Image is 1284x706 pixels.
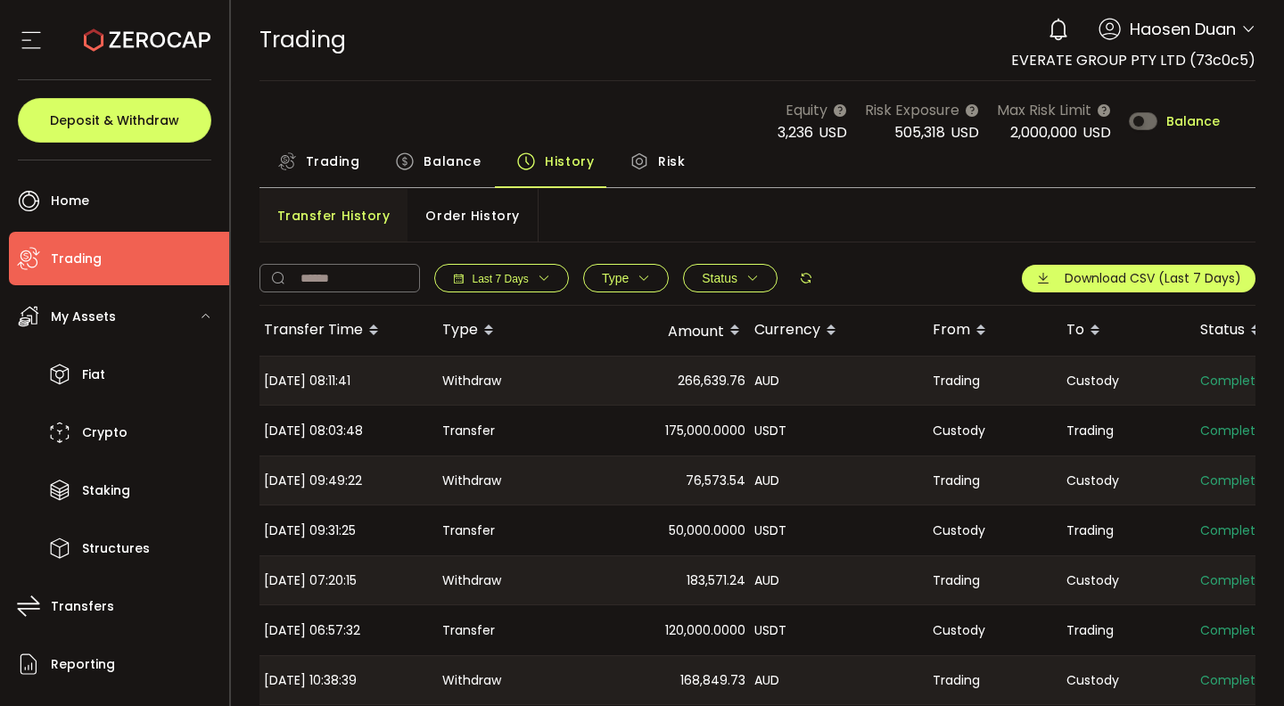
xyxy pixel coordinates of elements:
span: Order History [425,198,519,234]
span: Withdraw [442,571,501,591]
span: USDT [754,521,786,541]
span: Trading [1066,620,1114,641]
span: 183,571.24 [687,571,745,591]
span: Custody [1066,371,1119,391]
span: 168,849.73 [680,670,745,691]
button: Deposit & Withdraw [18,98,211,143]
span: 3,236 [778,122,813,143]
span: [DATE] 08:11:41 [264,371,350,391]
span: Completed [1200,371,1272,391]
span: Withdraw [442,471,501,491]
span: Transfer History [277,198,391,234]
span: Risk Exposure [865,99,959,121]
span: Trading [933,471,980,491]
span: [DATE] 07:20:15 [264,571,357,591]
span: Haosen Duan [1130,17,1236,41]
button: Last 7 Days [434,264,569,292]
span: Withdraw [442,670,501,691]
span: Completed [1200,421,1272,441]
span: Trading [259,24,346,55]
span: USD [1082,122,1111,143]
span: 120,000.0000 [665,620,745,641]
span: 76,573.54 [686,471,745,491]
iframe: Chat Widget [1072,513,1284,706]
span: Custody [933,421,985,441]
span: Custody [933,620,985,641]
span: Trading [306,144,360,179]
button: Type [583,264,669,292]
span: Status [702,271,737,285]
span: Trading [933,371,980,391]
span: History [545,144,594,179]
span: Balance [424,144,481,179]
span: 2,000,000 [1010,122,1077,143]
span: Crypto [82,420,128,446]
div: Currency [750,316,928,346]
span: Download CSV (Last 7 Days) [1065,269,1241,288]
span: AUD [754,571,779,591]
span: EVERATE GROUP PTY LTD (73c0c5) [1011,50,1255,70]
span: Transfer [442,521,495,541]
span: Transfer [442,620,495,641]
div: From [928,316,1062,346]
span: Trading [1066,521,1114,541]
span: [DATE] 09:31:25 [264,521,356,541]
span: Deposit & Withdraw [50,114,179,127]
span: 175,000.0000 [665,421,745,441]
span: Transfer [442,421,495,441]
span: AUD [754,670,779,691]
span: Home [51,188,89,214]
span: Equity [786,99,827,121]
div: Transfer Time [259,316,438,346]
span: Withdraw [442,371,501,391]
span: [DATE] 08:03:48 [264,421,363,441]
span: Max Risk Limit [997,99,1091,121]
span: Trading [1066,421,1114,441]
span: Fiat [82,362,105,388]
span: Risk [658,144,685,179]
span: Custody [1066,471,1119,491]
span: Type [602,271,629,285]
span: Last 7 Days [473,273,529,285]
div: Amount [572,316,750,346]
span: USD [951,122,979,143]
span: AUD [754,471,779,491]
span: AUD [754,371,779,391]
div: Type [438,316,572,346]
span: USDT [754,421,786,441]
span: Trading [933,571,980,591]
span: [DATE] 09:49:22 [264,471,362,491]
span: My Assets [51,304,116,330]
span: 266,639.76 [678,371,745,391]
div: To [1062,316,1196,346]
span: Trading [933,670,980,691]
span: Staking [82,478,130,504]
span: Transfers [51,594,114,620]
span: [DATE] 06:57:32 [264,620,360,641]
span: [DATE] 10:38:39 [264,670,357,691]
span: Reporting [51,652,115,677]
span: USD [819,122,847,143]
span: Custody [1066,571,1119,591]
span: Custody [933,521,985,541]
span: 505,318 [894,122,945,143]
span: 50,000.0000 [669,521,745,541]
span: Balance [1166,115,1220,127]
span: USDT [754,620,786,641]
span: Completed [1200,471,1272,491]
span: Custody [1066,670,1119,691]
span: Structures [82,536,150,562]
span: Trading [51,246,102,272]
button: Status [683,264,778,292]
